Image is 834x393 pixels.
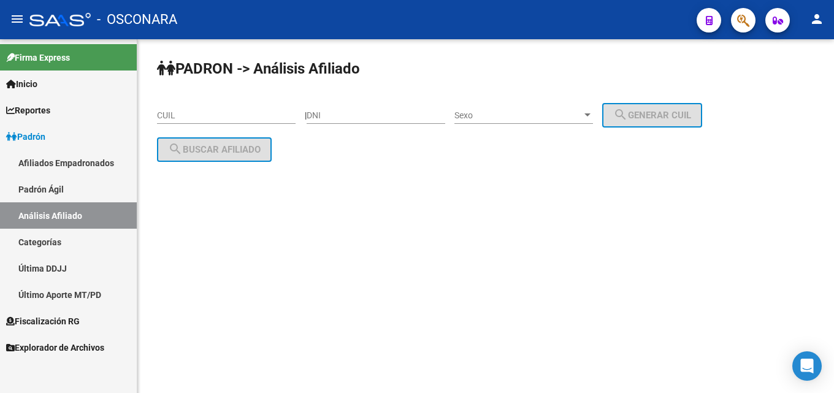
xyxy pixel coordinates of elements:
div: | [305,110,711,120]
span: Firma Express [6,51,70,64]
mat-icon: person [809,12,824,26]
span: Sexo [454,110,582,121]
span: Buscar afiliado [168,144,261,155]
span: Fiscalización RG [6,315,80,328]
mat-icon: search [168,142,183,156]
span: Explorador de Archivos [6,341,104,354]
button: Generar CUIL [602,103,702,128]
span: Generar CUIL [613,110,691,121]
span: Reportes [6,104,50,117]
span: Inicio [6,77,37,91]
mat-icon: menu [10,12,25,26]
mat-icon: search [613,107,628,122]
span: - OSCONARA [97,6,177,33]
button: Buscar afiliado [157,137,272,162]
span: Padrón [6,130,45,143]
div: Open Intercom Messenger [792,351,822,381]
strong: PADRON -> Análisis Afiliado [157,60,360,77]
